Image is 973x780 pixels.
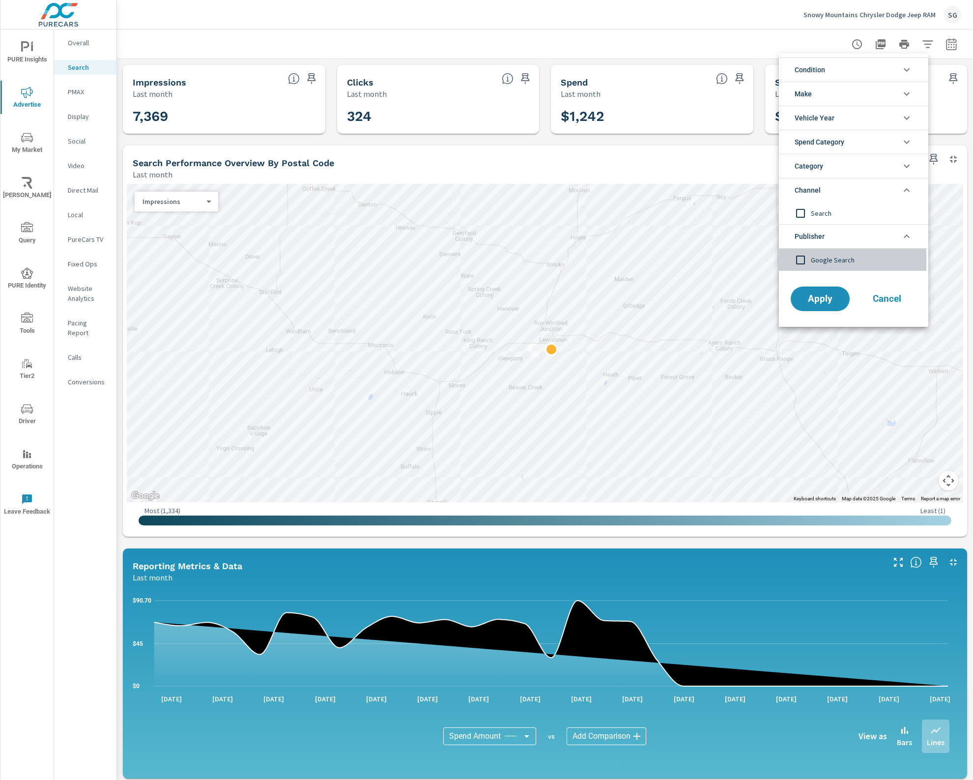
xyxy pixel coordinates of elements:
[811,207,918,219] span: Search
[779,249,926,271] div: Google Search
[795,178,821,202] span: Channel
[795,225,825,248] span: Publisher
[795,106,834,130] span: Vehicle Year
[858,287,916,311] button: Cancel
[795,130,844,154] span: Spend Category
[779,54,928,275] ul: filter options
[791,287,850,311] button: Apply
[795,154,823,178] span: Category
[795,58,825,82] span: Condition
[795,82,812,106] span: Make
[867,294,907,303] span: Cancel
[779,202,926,224] div: Search
[801,294,840,303] span: Apply
[811,254,918,266] span: Google Search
